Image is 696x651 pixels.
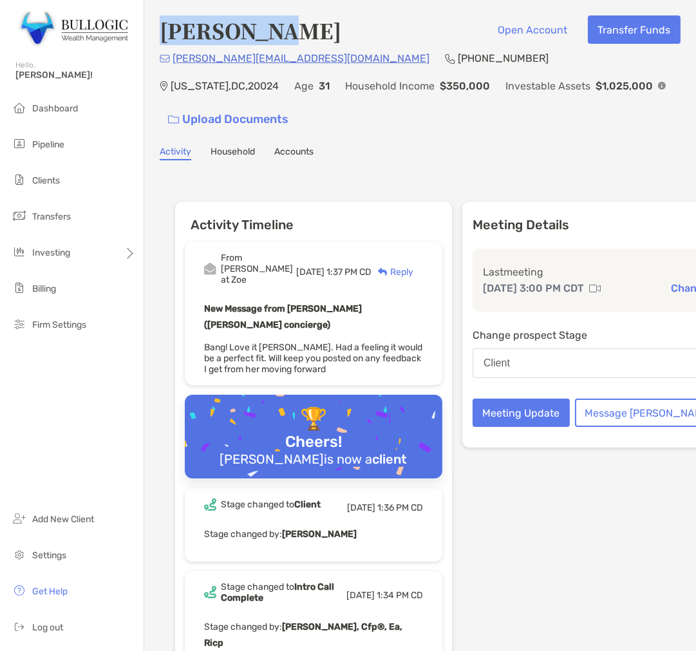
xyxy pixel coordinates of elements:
p: 31 [319,78,330,94]
img: firm-settings icon [12,316,27,332]
p: Household Income [345,78,435,94]
p: Stage changed by: [204,526,423,542]
p: [PHONE_NUMBER] [458,50,549,66]
span: Investing [32,247,70,258]
img: settings icon [12,547,27,562]
p: $350,000 [440,78,490,94]
img: Phone Icon [445,53,455,64]
p: $1,025,000 [596,78,653,94]
button: Meeting Update [473,399,570,427]
div: [PERSON_NAME] is now a [215,451,413,467]
div: From [PERSON_NAME] at Zoe [221,252,296,285]
span: [DATE] [296,267,324,278]
img: Email Icon [160,55,170,62]
button: Transfer Funds [588,15,681,44]
p: [PERSON_NAME][EMAIL_ADDRESS][DOMAIN_NAME] [173,50,429,66]
span: Add New Client [32,514,94,525]
b: [PERSON_NAME] [282,529,357,540]
a: Household [211,146,255,160]
img: investing icon [12,244,27,259]
span: [DATE] [346,590,375,601]
b: Client [294,499,321,510]
a: Upload Documents [160,106,297,133]
img: button icon [168,115,179,124]
b: client [373,451,408,467]
div: Reply [372,265,413,279]
p: Investable Assets [505,78,590,94]
span: Dashboard [32,103,78,114]
b: [PERSON_NAME], Cfp®, Ea, Ricp [204,621,402,648]
p: Age [294,78,314,94]
p: [DATE] 3:00 PM CDT [483,280,584,296]
button: Open Account [488,15,578,44]
div: Stage changed to [221,581,346,603]
a: Accounts [274,146,314,160]
p: Stage changed by: [204,619,423,651]
span: 1:37 PM CD [326,267,372,278]
span: [PERSON_NAME]! [15,70,136,80]
span: [DATE] [347,502,375,513]
p: [US_STATE] , DC , 20024 [171,78,279,94]
img: dashboard icon [12,100,27,115]
span: Billing [32,283,56,294]
span: Get Help [32,586,68,597]
span: Clients [32,175,60,186]
img: Location Icon [160,81,168,91]
img: logout icon [12,619,27,634]
span: Bang! Love it [PERSON_NAME]. Had a feeling it would be a perfect fit. Will keep you posted on any... [204,342,422,375]
img: clients icon [12,172,27,187]
span: Log out [32,622,63,633]
a: Activity [160,146,191,160]
img: Info Icon [658,82,666,90]
img: get-help icon [12,583,27,598]
span: Pipeline [32,139,64,150]
img: Event icon [204,263,216,275]
img: billing icon [12,280,27,296]
span: Settings [32,550,66,561]
img: Zoe Logo [15,5,128,52]
img: Event icon [204,586,216,598]
div: Stage changed to [221,499,321,510]
span: Transfers [32,211,71,222]
img: Reply icon [378,268,388,276]
h6: Activity Timeline [175,202,452,232]
div: Cheers! [280,433,347,451]
h4: [PERSON_NAME] [160,15,341,45]
span: 1:36 PM CD [377,502,423,513]
b: New Message from [PERSON_NAME] ([PERSON_NAME] concierge) [204,303,362,330]
span: 1:34 PM CD [377,590,423,601]
div: Client [484,357,510,369]
img: Event icon [204,498,216,511]
img: add_new_client icon [12,511,27,526]
div: 🏆 [295,406,332,433]
b: Intro Call Complete [221,581,334,603]
span: Firm Settings [32,319,86,330]
img: pipeline icon [12,136,27,151]
img: transfers icon [12,208,27,223]
img: communication type [589,283,601,294]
